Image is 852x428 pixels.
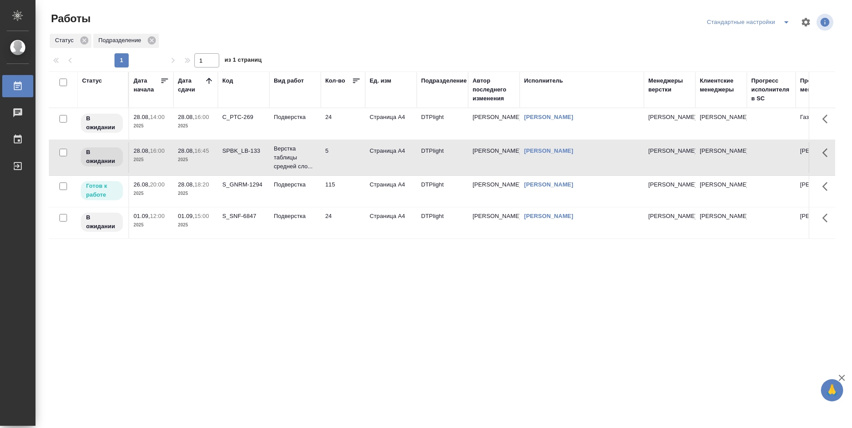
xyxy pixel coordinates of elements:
[194,213,209,219] p: 15:00
[468,108,520,139] td: [PERSON_NAME]
[321,176,365,207] td: 115
[370,76,391,85] div: Ед. изм
[178,114,194,120] p: 28.08,
[325,76,345,85] div: Кол-во
[800,76,843,94] div: Проектные менеджеры
[365,142,417,173] td: Страница А4
[421,76,467,85] div: Подразделение
[695,207,747,238] td: [PERSON_NAME]
[321,108,365,139] td: 24
[695,142,747,173] td: [PERSON_NAME]
[648,147,691,155] p: [PERSON_NAME]
[524,76,563,85] div: Исполнитель
[86,114,118,132] p: В ожидании
[417,176,468,207] td: DTPlight
[821,379,843,401] button: 🙏
[417,142,468,173] td: DTPlight
[150,181,165,188] p: 20:00
[194,147,209,154] p: 16:45
[99,36,144,45] p: Подразделение
[49,12,91,26] span: Работы
[86,148,118,166] p: В ожидании
[222,212,265,221] div: S_SNF-6847
[134,155,169,164] p: 2025
[80,180,124,201] div: Исполнитель может приступить к работе
[800,180,843,189] p: [PERSON_NAME]
[86,182,118,199] p: Готов к работе
[50,34,91,48] div: Статус
[365,108,417,139] td: Страница А4
[817,108,838,130] button: Здесь прячутся важные кнопки
[796,142,847,173] td: [PERSON_NAME]
[524,181,573,188] a: [PERSON_NAME]
[134,181,150,188] p: 26.08,
[55,36,77,45] p: Статус
[178,122,213,131] p: 2025
[134,213,150,219] p: 01.09,
[648,76,691,94] div: Менеджеры верстки
[178,76,205,94] div: Дата сдачи
[705,15,795,29] div: split button
[796,207,847,238] td: [PERSON_NAME]
[222,147,265,155] div: SPBK_LB-133
[274,212,316,221] p: Подверстка
[93,34,159,48] div: Подразделение
[178,155,213,164] p: 2025
[468,176,520,207] td: [PERSON_NAME]
[178,189,213,198] p: 2025
[524,114,573,120] a: [PERSON_NAME]
[417,207,468,238] td: DTPlight
[817,142,838,163] button: Здесь прячутся важные кнопки
[225,55,262,67] span: из 1 страниц
[321,207,365,238] td: 24
[700,76,742,94] div: Клиентские менеджеры
[194,114,209,120] p: 16:00
[816,14,835,31] span: Посмотреть информацию
[194,181,209,188] p: 18:20
[648,113,691,122] p: [PERSON_NAME]
[134,122,169,131] p: 2025
[824,381,840,400] span: 🙏
[751,76,791,103] div: Прогресс исполнителя в SC
[695,176,747,207] td: [PERSON_NAME]
[365,176,417,207] td: Страница А4
[178,147,194,154] p: 28.08,
[150,213,165,219] p: 12:00
[222,180,265,189] div: S_GNRM-1294
[817,207,838,229] button: Здесь прячутся важные кнопки
[134,189,169,198] p: 2025
[524,213,573,219] a: [PERSON_NAME]
[274,76,304,85] div: Вид работ
[134,76,160,94] div: Дата начала
[274,180,316,189] p: Подверстка
[222,76,233,85] div: Код
[648,180,691,189] p: [PERSON_NAME]
[222,113,265,122] div: C_PTC-269
[524,147,573,154] a: [PERSON_NAME]
[178,213,194,219] p: 01.09,
[82,76,102,85] div: Статус
[134,147,150,154] p: 28.08,
[695,108,747,139] td: [PERSON_NAME]
[150,114,165,120] p: 14:00
[365,207,417,238] td: Страница А4
[473,76,515,103] div: Автор последнего изменения
[274,113,316,122] p: Подверстка
[80,113,124,134] div: Исполнитель назначен, приступать к работе пока рано
[468,207,520,238] td: [PERSON_NAME]
[796,108,847,139] td: Газизов Ринат
[134,114,150,120] p: 28.08,
[274,144,316,171] p: Верстка таблицы средней сло...
[178,181,194,188] p: 28.08,
[150,147,165,154] p: 16:00
[86,213,118,231] p: В ожидании
[80,147,124,167] div: Исполнитель назначен, приступать к работе пока рано
[417,108,468,139] td: DTPlight
[134,221,169,230] p: 2025
[648,212,691,221] p: [PERSON_NAME]
[468,142,520,173] td: [PERSON_NAME]
[80,212,124,233] div: Исполнитель назначен, приступать к работе пока рано
[817,176,838,197] button: Здесь прячутся важные кнопки
[321,142,365,173] td: 5
[178,221,213,230] p: 2025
